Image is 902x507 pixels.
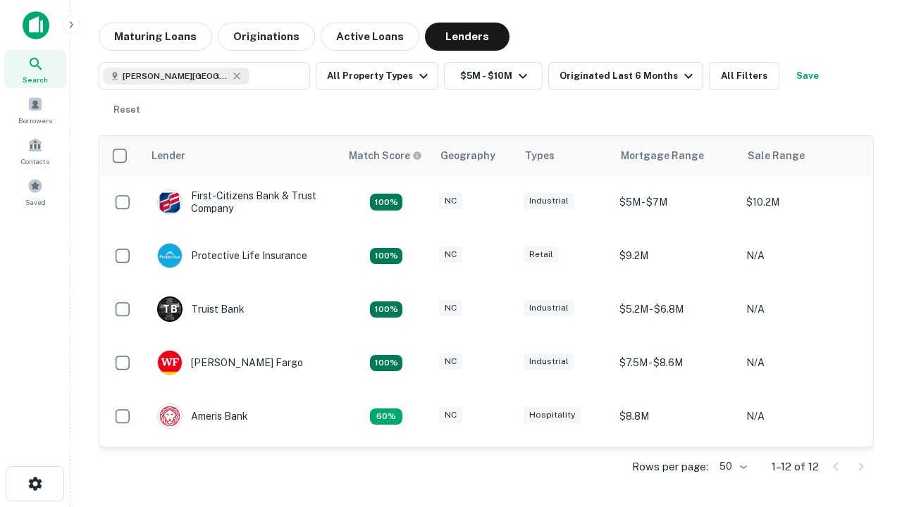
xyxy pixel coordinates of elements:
[739,389,866,443] td: N/A
[370,194,402,211] div: Matching Properties: 2, hasApolloMatch: undefined
[21,156,49,167] span: Contacts
[158,244,182,268] img: picture
[772,458,819,475] p: 1–12 of 12
[714,456,749,477] div: 50
[99,23,212,51] button: Maturing Loans
[349,148,419,163] h6: Match Score
[104,96,149,124] button: Reset
[163,302,177,317] p: T B
[158,351,182,375] img: picture
[370,408,402,425] div: Matching Properties: 1, hasApolloMatch: undefined
[370,355,402,372] div: Matching Properties: 2, hasApolloMatch: undefined
[739,443,866,496] td: N/A
[524,246,559,263] div: Retail
[218,23,315,51] button: Originations
[152,147,185,164] div: Lender
[18,115,52,126] span: Borrowers
[4,173,66,211] a: Saved
[370,301,402,318] div: Matching Properties: 3, hasApolloMatch: undefined
[709,62,779,90] button: All Filters
[612,443,739,496] td: $9.2M
[4,91,66,129] a: Borrowers
[621,147,704,164] div: Mortgage Range
[158,404,182,428] img: picture
[157,243,307,268] div: Protective Life Insurance
[158,190,182,214] img: picture
[785,62,830,90] button: Save your search to get updates of matches that match your search criteria.
[748,147,805,164] div: Sale Range
[612,136,739,175] th: Mortgage Range
[321,23,419,51] button: Active Loans
[612,175,739,229] td: $5M - $7M
[340,136,432,175] th: Capitalize uses an advanced AI algorithm to match your search with the best lender. The match sco...
[143,136,340,175] th: Lender
[157,296,245,322] div: Truist Bank
[439,246,462,263] div: NC
[316,62,438,90] button: All Property Types
[612,336,739,389] td: $7.5M - $8.6M
[524,353,574,370] div: Industrial
[524,300,574,316] div: Industrial
[4,132,66,170] a: Contacts
[349,148,422,163] div: Capitalize uses an advanced AI algorithm to match your search with the best lender. The match sco...
[425,23,509,51] button: Lenders
[432,136,517,175] th: Geography
[525,147,555,164] div: Types
[25,196,46,208] span: Saved
[4,50,66,88] a: Search
[739,136,866,175] th: Sale Range
[560,68,697,84] div: Originated Last 6 Months
[548,62,703,90] button: Originated Last 6 Months
[439,300,462,316] div: NC
[439,407,462,423] div: NC
[517,136,612,175] th: Types
[832,349,902,417] iframe: Chat Widget
[612,229,739,282] td: $9.2M
[370,248,402,265] div: Matching Properties: 2, hasApolloMatch: undefined
[612,282,739,336] td: $5.2M - $6.8M
[440,147,495,164] div: Geography
[632,458,708,475] p: Rows per page:
[439,193,462,209] div: NC
[157,403,248,429] div: Ameris Bank
[123,70,228,82] span: [PERSON_NAME][GEOGRAPHIC_DATA], [GEOGRAPHIC_DATA]
[23,11,49,39] img: capitalize-icon.png
[23,74,48,85] span: Search
[739,229,866,282] td: N/A
[439,353,462,370] div: NC
[739,336,866,389] td: N/A
[739,282,866,336] td: N/A
[524,193,574,209] div: Industrial
[524,407,581,423] div: Hospitality
[739,175,866,229] td: $10.2M
[444,62,543,90] button: $5M - $10M
[612,389,739,443] td: $8.8M
[157,350,303,375] div: [PERSON_NAME] Fargo
[157,189,326,215] div: First-citizens Bank & Trust Company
